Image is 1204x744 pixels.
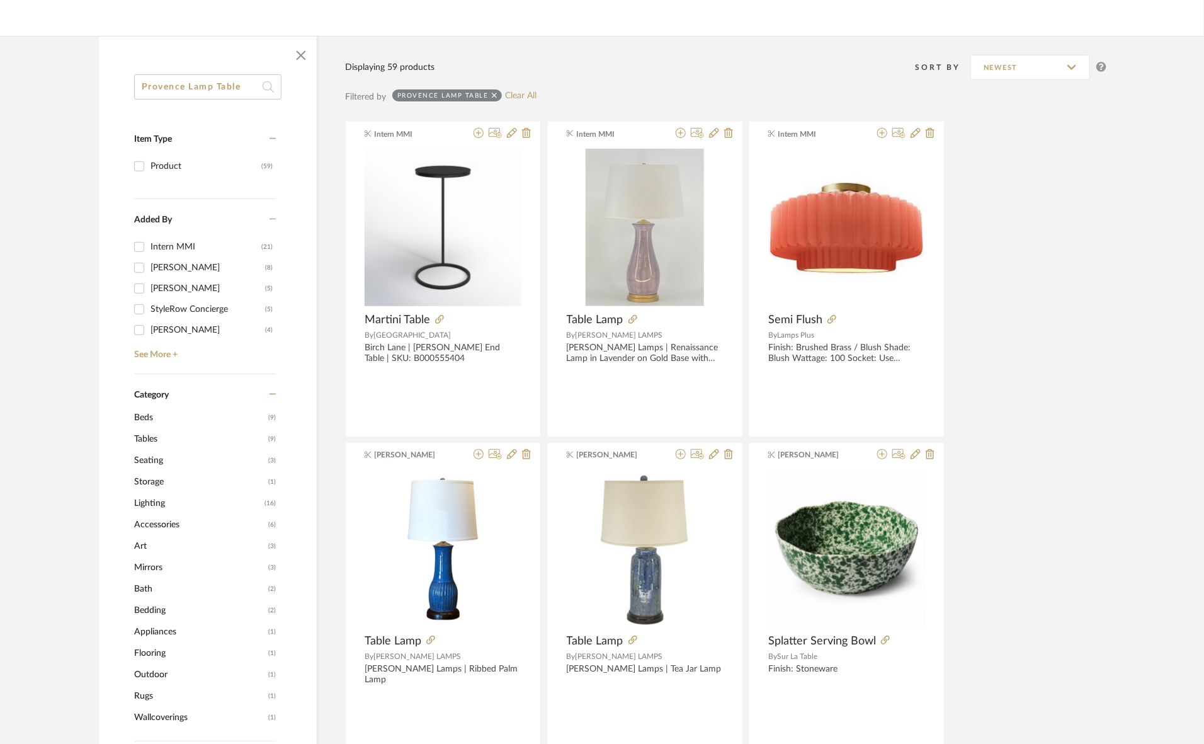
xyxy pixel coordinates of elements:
[288,43,314,68] button: Close
[768,313,822,327] span: Semi Flush
[365,331,373,339] span: By
[268,472,276,492] span: (1)
[768,149,925,306] img: Semi Flush
[134,450,265,471] span: Seating
[134,407,265,428] span: Beds
[134,74,281,100] input: Search within 59 results
[134,390,169,401] span: Category
[134,514,265,535] span: Accessories
[567,313,623,327] span: Table Lamp
[261,156,273,176] div: (59)
[375,129,454,140] span: Intern MMI
[397,91,489,100] div: Provence Lamp Table
[134,135,172,144] span: Item Type
[265,320,273,340] div: (4)
[268,707,276,728] span: (1)
[265,299,273,319] div: (5)
[150,278,265,299] div: [PERSON_NAME]
[596,470,693,627] img: Table Lamp
[375,449,454,461] span: [PERSON_NAME]
[268,622,276,642] span: (1)
[576,331,663,339] span: [PERSON_NAME] LAMPS
[134,535,265,557] span: Art
[268,515,276,535] span: (6)
[586,149,704,306] img: Table Lamp
[768,331,777,339] span: By
[268,558,276,578] span: (3)
[150,258,265,278] div: [PERSON_NAME]
[134,707,265,728] span: Wallcoverings
[365,149,521,306] div: 0
[268,665,276,685] span: (1)
[365,634,421,648] span: Table Lamp
[134,643,265,664] span: Flooring
[567,343,724,364] div: [PERSON_NAME] Lamps | Renaissance Lamp in Lavender on Gold Base with Cream Drum Shade
[777,653,817,660] span: Sur La Table
[268,579,276,599] span: (2)
[567,634,623,648] span: Table Lamp
[265,258,273,278] div: (8)
[399,470,487,627] img: Table Lamp
[268,600,276,621] span: (2)
[576,653,663,660] span: [PERSON_NAME] LAMPS
[768,470,925,627] img: Splatter Serving Bowl
[134,621,265,643] span: Appliances
[365,653,373,660] span: By
[134,215,172,224] span: Added By
[768,653,777,660] span: By
[134,664,265,685] span: Outdoor
[134,685,265,707] span: Rugs
[134,578,265,600] span: Bath
[268,408,276,428] span: (9)
[567,331,576,339] span: By
[373,331,451,339] span: [GEOGRAPHIC_DATA]
[265,278,273,299] div: (5)
[134,493,261,514] span: Lighting
[264,493,276,513] span: (16)
[150,299,265,319] div: StyleRow Concierge
[567,664,724,685] div: [PERSON_NAME] Lamps | Tea Jar Lamp
[505,91,537,101] a: Clear All
[576,449,656,461] span: [PERSON_NAME]
[778,449,858,461] span: [PERSON_NAME]
[345,60,434,74] div: Displaying 59 products
[768,470,925,627] div: 0
[131,340,276,360] a: See More +
[768,634,876,648] span: Splatter Serving Bowl
[777,331,814,339] span: Lamps Plus
[150,320,265,340] div: [PERSON_NAME]
[134,600,265,621] span: Bedding
[268,643,276,663] span: (1)
[768,149,925,306] div: 0
[134,428,265,450] span: Tables
[268,686,276,706] span: (1)
[373,653,461,660] span: [PERSON_NAME] LAMPS
[768,343,925,364] div: Finish: Brushed Brass / Blush Shade: Blush Wattage: 100 Socket: Use Standard Base type bulbs.
[365,664,521,685] div: [PERSON_NAME] Lamps | Ribbed Palm Lamp
[778,129,858,140] span: Intern MMI
[768,664,925,685] div: Finish: Stoneware
[268,450,276,471] span: (3)
[150,156,261,176] div: Product
[261,237,273,257] div: (21)
[268,429,276,449] span: (9)
[345,90,386,104] div: Filtered by
[134,557,265,578] span: Mirrors
[915,61,970,74] div: Sort By
[268,536,276,556] span: (3)
[365,343,521,364] div: Birch Lane | [PERSON_NAME] End Table | SKU: B000555404
[150,237,261,257] div: Intern MMI
[365,313,430,327] span: Martini Table
[576,129,656,140] span: Intern MMI
[365,149,521,306] img: Martini Table
[567,653,576,660] span: By
[134,471,265,493] span: Storage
